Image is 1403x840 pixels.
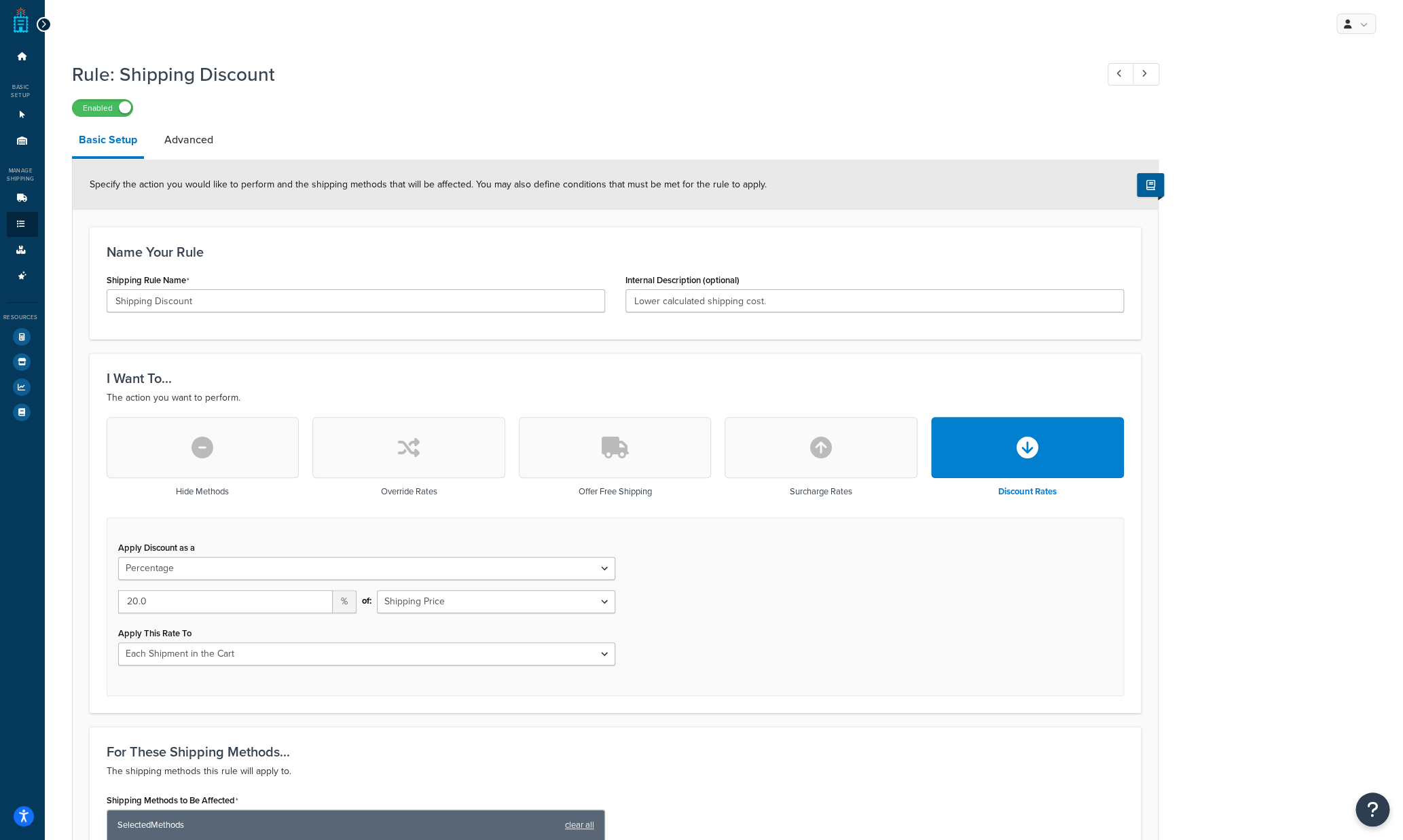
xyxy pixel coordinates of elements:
button: Show Help Docs [1137,173,1164,197]
h3: Offer Free Shipping [579,487,652,496]
label: Shipping Methods to Be Affected [107,795,238,806]
h3: Name Your Rule [107,244,1124,259]
span: Specify the action you would like to perform and the shipping methods that will be affected. You ... [90,177,767,191]
li: Shipping Rules [7,212,38,237]
label: Apply This Rate To [118,628,192,638]
label: Shipping Rule Name [107,275,189,286]
span: % [333,590,357,613]
h3: Hide Methods [176,487,229,496]
li: Websites [7,103,38,128]
button: Open Resource Center [1355,792,1389,826]
span: Selected Methods [117,816,558,835]
li: Carriers [7,186,38,211]
p: The action you want to perform. [107,390,1124,406]
label: Internal Description (optional) [625,275,740,285]
label: Enabled [73,100,132,116]
li: Dashboard [7,44,38,69]
h3: Surcharge Rates [790,487,852,496]
a: Previous Record [1108,63,1134,86]
li: Advanced Features [7,263,38,289]
a: Advanced [158,124,220,156]
h3: For These Shipping Methods... [107,744,1124,759]
li: Boxes [7,238,38,263]
p: The shipping methods this rule will apply to. [107,763,1124,780]
a: Next Record [1133,63,1159,86]
span: of: [362,591,371,610]
li: Origins [7,128,38,153]
h3: I Want To... [107,371,1124,386]
label: Apply Discount as a [118,543,195,553]
h3: Override Rates [381,487,437,496]
li: Analytics [7,375,38,399]
h3: Discount Rates [998,487,1057,496]
a: Basic Setup [72,124,144,159]
li: Marketplace [7,350,38,374]
a: clear all [565,816,594,835]
li: Test Your Rates [7,325,38,349]
h1: Rule: Shipping Discount [72,61,1082,88]
li: Help Docs [7,400,38,424]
